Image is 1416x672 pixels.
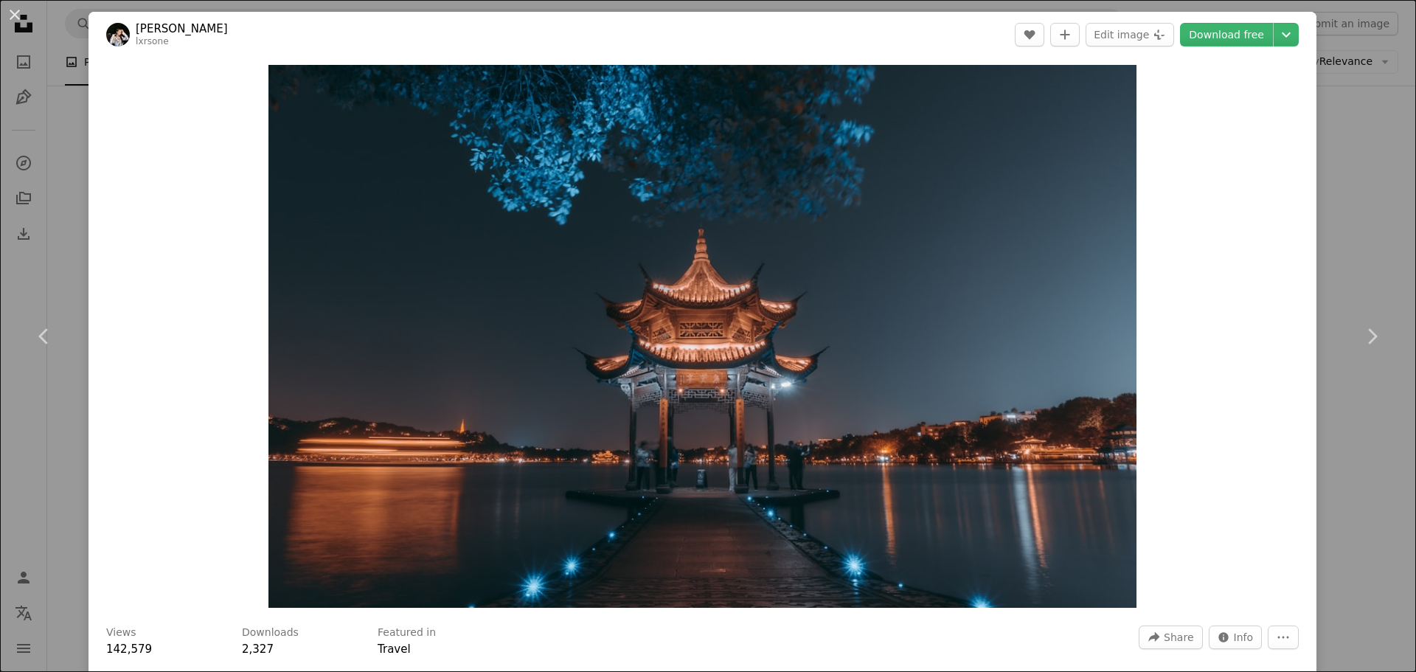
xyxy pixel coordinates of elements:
[1139,626,1202,649] button: Share this image
[1234,626,1254,648] span: Info
[378,642,411,656] a: Travel
[106,626,136,640] h3: Views
[1268,626,1299,649] button: More Actions
[106,23,130,46] img: Go to Hyory Liu's profile
[136,21,228,36] a: [PERSON_NAME]
[242,642,274,656] span: 2,327
[242,626,299,640] h3: Downloads
[1209,626,1263,649] button: Stats about this image
[1015,23,1044,46] button: Like
[378,626,436,640] h3: Featured in
[1086,23,1174,46] button: Edit image
[268,65,1136,608] img: brown wooden gazebo near body of water during night time
[106,642,152,656] span: 142,579
[1164,626,1193,648] span: Share
[1274,23,1299,46] button: Choose download size
[136,36,169,46] a: lxrsone
[268,65,1136,608] button: Zoom in on this image
[1050,23,1080,46] button: Add to Collection
[1180,23,1273,46] a: Download free
[1327,266,1416,407] a: Next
